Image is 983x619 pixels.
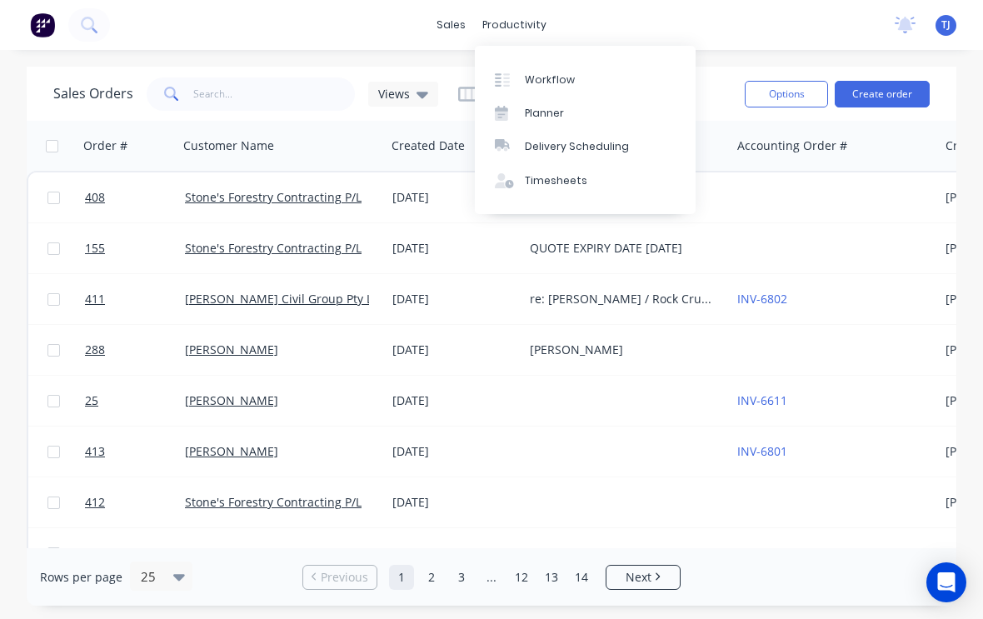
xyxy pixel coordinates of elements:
[392,443,516,460] div: [DATE]
[530,240,715,257] div: QUOTE EXPIRY DATE [DATE]
[296,565,687,590] ul: Pagination
[737,291,787,307] a: INV-6802
[392,545,516,562] div: [DATE]
[530,291,715,307] div: re: [PERSON_NAME] / Rock Crusher
[530,342,715,358] div: [PERSON_NAME]
[321,569,368,586] span: Previous
[185,291,384,307] a: [PERSON_NAME] Civil Group Pty Ltd
[392,342,516,358] div: [DATE]
[83,137,127,154] div: Order #
[392,291,516,307] div: [DATE]
[85,477,185,527] a: 412
[40,569,122,586] span: Rows per page
[737,137,847,154] div: Accounting Order #
[626,569,651,586] span: Next
[474,12,555,37] div: productivity
[185,240,362,256] a: Stone's Forestry Contracting P/L
[569,565,594,590] a: Page 14
[475,130,696,163] a: Delivery Scheduling
[85,427,185,477] a: 413
[392,494,516,511] div: [DATE]
[479,565,504,590] a: Jump forward
[392,189,516,206] div: [DATE]
[193,77,356,111] input: Search...
[737,392,787,408] a: INV-6611
[85,545,105,562] span: 344
[85,528,185,578] a: 344
[85,274,185,324] a: 411
[392,240,516,257] div: [DATE]
[30,12,55,37] img: Factory
[606,569,680,586] a: Next page
[85,392,98,409] span: 25
[185,189,362,205] a: Stone's Forestry Contracting P/L
[183,137,274,154] div: Customer Name
[389,565,414,590] a: Page 1 is your current page
[525,106,564,121] div: Planner
[392,137,465,154] div: Created Date
[392,392,516,409] div: [DATE]
[85,342,105,358] span: 288
[303,569,377,586] a: Previous page
[428,12,474,37] div: sales
[85,376,185,426] a: 25
[85,172,185,222] a: 408
[85,443,105,460] span: 413
[53,86,133,102] h1: Sales Orders
[525,173,587,188] div: Timesheets
[737,443,787,459] a: INV-6801
[185,342,278,357] a: [PERSON_NAME]
[85,240,105,257] span: 155
[525,72,575,87] div: Workflow
[85,291,105,307] span: 411
[185,545,278,561] a: [PERSON_NAME]
[185,494,362,510] a: Stone's Forestry Contracting P/L
[85,189,105,206] span: 408
[85,223,185,273] a: 155
[185,443,278,459] a: [PERSON_NAME]
[525,139,629,154] div: Delivery Scheduling
[378,85,410,102] span: Views
[509,565,534,590] a: Page 12
[539,565,564,590] a: Page 13
[85,325,185,375] a: 288
[419,565,444,590] a: Page 2
[941,17,951,32] span: TJ
[475,164,696,197] a: Timesheets
[449,565,474,590] a: Page 3
[926,562,966,602] div: Open Intercom Messenger
[835,81,930,107] button: Create order
[475,97,696,130] a: Planner
[745,81,828,107] button: Options
[185,392,278,408] a: [PERSON_NAME]
[85,494,105,511] span: 412
[475,62,696,96] a: Workflow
